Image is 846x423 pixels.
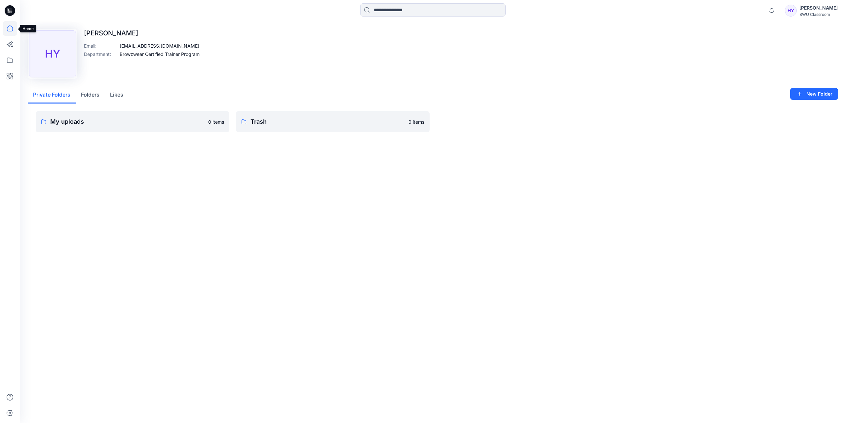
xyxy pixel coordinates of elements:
[799,4,838,12] div: [PERSON_NAME]
[50,117,204,126] p: My uploads
[236,111,430,132] a: Trash0 items
[120,42,199,49] p: [EMAIL_ADDRESS][DOMAIN_NAME]
[84,42,117,49] p: Email :
[84,29,200,37] p: [PERSON_NAME]
[250,117,404,126] p: Trash
[76,87,105,104] button: Folders
[105,87,129,104] button: Likes
[120,51,200,58] p: Browzwear Certified Trainer Program
[785,5,797,17] div: HY
[84,51,117,58] p: Department :
[28,87,76,104] button: Private Folders
[799,12,838,17] div: BWU Classroom
[29,30,76,77] div: HY
[208,118,224,125] p: 0 items
[790,88,838,100] button: New Folder
[408,118,424,125] p: 0 items
[36,111,229,132] a: My uploads0 items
